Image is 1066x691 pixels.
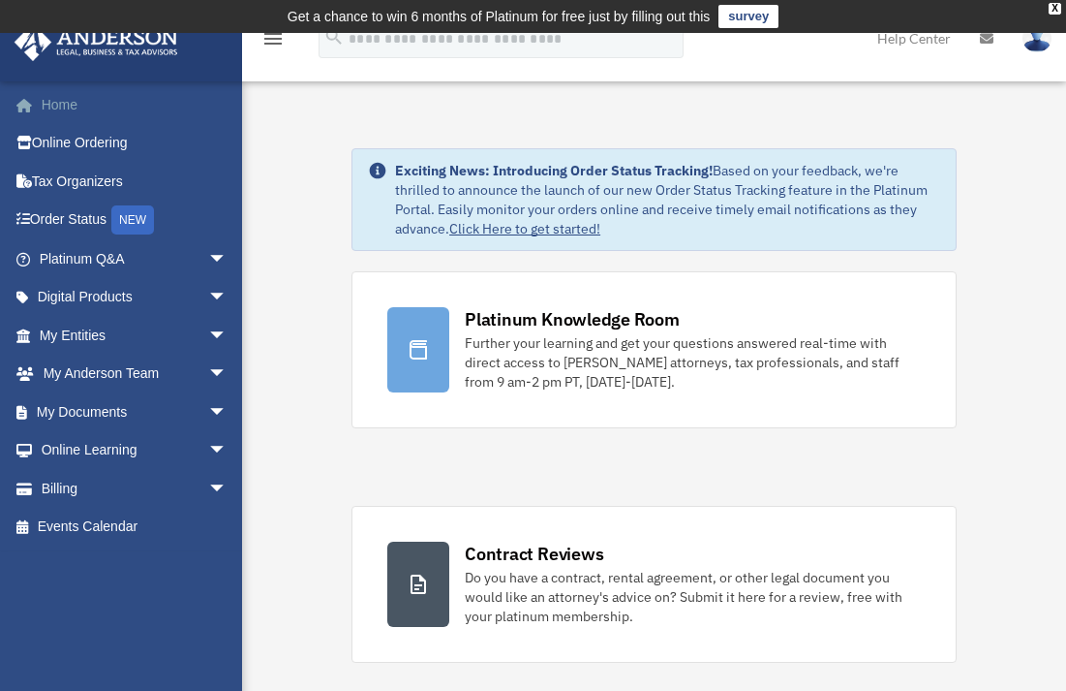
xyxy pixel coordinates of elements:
[14,355,257,393] a: My Anderson Teamarrow_drop_down
[208,431,247,471] span: arrow_drop_down
[14,469,257,508] a: Billingarrow_drop_down
[14,278,257,317] a: Digital Productsarrow_drop_down
[14,85,257,124] a: Home
[208,239,247,279] span: arrow_drop_down
[465,307,680,331] div: Platinum Knowledge Room
[261,34,285,50] a: menu
[465,568,921,626] div: Do you have a contract, rental agreement, or other legal document you would like an attorney's ad...
[323,26,345,47] i: search
[208,316,247,356] span: arrow_drop_down
[9,23,184,61] img: Anderson Advisors Platinum Portal
[14,508,257,547] a: Events Calendar
[718,5,778,28] a: survey
[395,161,940,238] div: Based on your feedback, we're thrilled to announce the launch of our new Order Status Tracking fe...
[1022,24,1051,52] img: User Pic
[14,239,257,278] a: Platinum Q&Aarrow_drop_down
[208,278,247,318] span: arrow_drop_down
[14,162,257,201] a: Tax Organizers
[14,201,257,240] a: Order StatusNEW
[208,393,247,432] span: arrow_drop_down
[208,355,247,394] span: arrow_drop_down
[111,205,154,235] div: NEW
[395,162,713,179] strong: Exciting News: Introducing Order Status Tracking!
[465,333,921,392] div: Further your learning and get your questions answered real-time with direct access to [PERSON_NAM...
[14,431,257,470] a: Online Learningarrow_drop_down
[351,506,957,663] a: Contract Reviews Do you have a contract, rental agreement, or other legal document you would like...
[261,27,285,50] i: menu
[14,124,257,163] a: Online Ordering
[208,469,247,509] span: arrow_drop_down
[288,5,711,28] div: Get a chance to win 6 months of Platinum for free just by filling out this
[449,220,600,237] a: Click Here to get started!
[1049,3,1061,15] div: close
[351,271,957,428] a: Platinum Knowledge Room Further your learning and get your questions answered real-time with dire...
[14,316,257,355] a: My Entitiesarrow_drop_down
[465,542,603,566] div: Contract Reviews
[14,393,257,431] a: My Documentsarrow_drop_down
